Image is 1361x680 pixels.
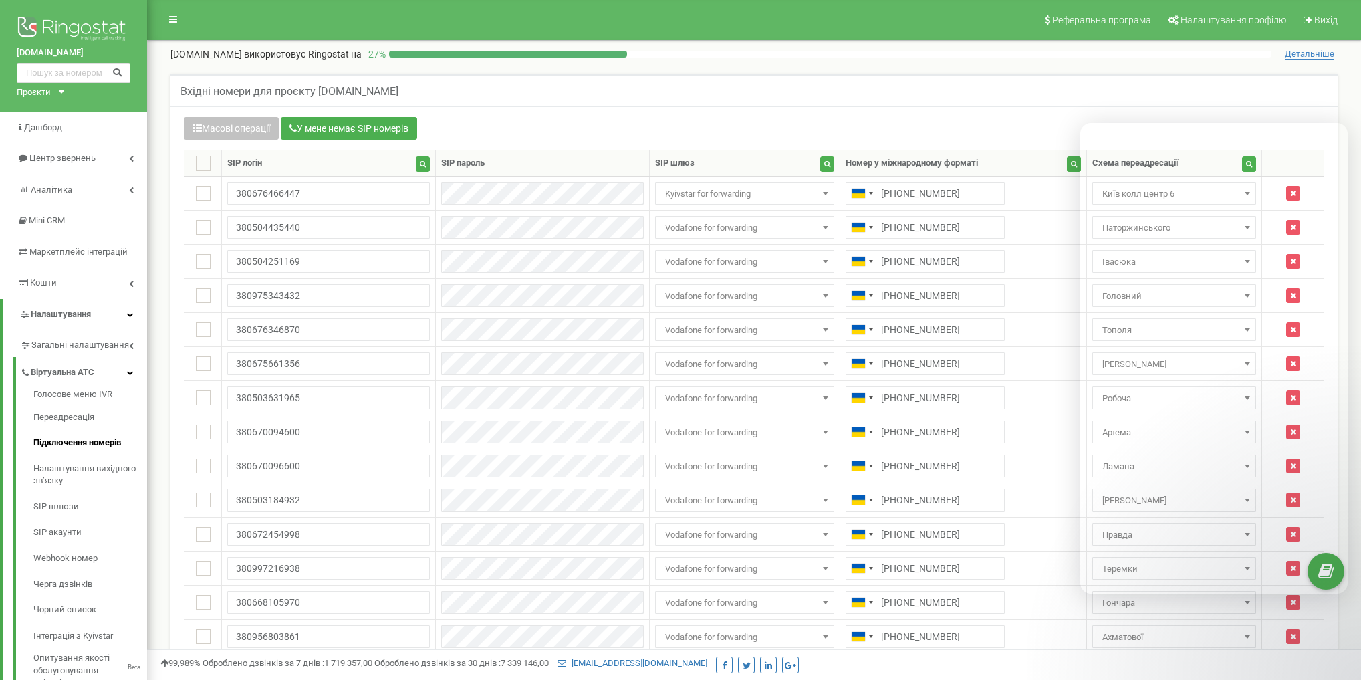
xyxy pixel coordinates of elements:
span: Vodafone for forwarding [660,560,830,578]
span: Vodafone for forwarding [660,457,830,476]
div: SIP логін [227,157,262,170]
a: Чорний список [33,597,147,623]
span: Загальні налаштування [31,339,129,352]
div: Telephone country code [846,217,877,238]
span: використовує Ringostat на [244,49,362,60]
span: Vodafone for forwarding [655,386,834,409]
div: Номер у міжнародному форматі [846,157,978,170]
span: Кошти [30,277,57,288]
input: 050 123 4567 [846,625,1005,648]
div: Telephone country code [846,285,877,306]
div: Telephone country code [846,319,877,340]
a: Webhook номер [33,546,147,572]
input: 050 123 4567 [846,250,1005,273]
span: Оброблено дзвінків за 7 днів : [203,658,372,668]
input: 050 123 4567 [846,455,1005,477]
span: Vodafone for forwarding [655,523,834,546]
input: 050 123 4567 [846,318,1005,341]
input: 050 123 4567 [846,557,1005,580]
span: Гончара [1092,591,1256,614]
u: 7 339 146,00 [501,658,549,668]
div: Telephone country code [846,353,877,374]
a: Загальні налаштування [20,330,147,357]
div: SIP шлюз [655,157,695,170]
input: 050 123 4567 [846,386,1005,409]
span: 99,989% [160,658,201,668]
input: 050 123 4567 [846,489,1005,512]
a: SIP шлюзи [33,494,147,520]
a: [EMAIL_ADDRESS][DOMAIN_NAME] [558,658,707,668]
span: Vodafone for forwarding [660,287,830,306]
div: Telephone country code [846,489,877,511]
span: Vodafone for forwarding [660,628,830,647]
span: Kyivstar for forwarding [655,182,834,205]
input: 050 123 4567 [846,591,1005,614]
u: 1 719 357,00 [324,658,372,668]
div: Telephone country code [846,558,877,579]
div: Telephone country code [846,387,877,409]
div: Telephone country code [846,455,877,477]
a: Налаштування вихідного зв’язку [33,456,147,494]
span: Vodafone for forwarding [655,489,834,512]
div: Telephone country code [846,183,877,204]
span: Реферальна програма [1052,15,1151,25]
input: 050 123 4567 [846,216,1005,239]
span: Аналiтика [31,185,72,195]
span: Ахматової [1092,625,1256,648]
p: 27 % [362,47,389,61]
iframe: Intercom live chat [1316,604,1348,637]
p: [DOMAIN_NAME] [170,47,362,61]
span: Vodafone for forwarding [660,321,830,340]
span: Vodafone for forwarding [655,557,834,580]
a: SIP акаунти [33,520,147,546]
a: Черга дзвінків [33,572,147,598]
span: Дашборд [24,122,62,132]
span: Vodafone for forwarding [655,455,834,477]
span: Vodafone for forwarding [655,421,834,443]
div: Telephone country code [846,524,877,545]
a: Налаштування [3,299,147,330]
input: 050 123 4567 [846,352,1005,375]
span: Vodafone for forwarding [660,389,830,408]
span: Центр звернень [29,153,96,163]
span: Налаштування [31,309,91,319]
span: Vodafone for forwarding [660,355,830,374]
span: Маркетплейс інтеграцій [29,247,128,257]
input: 050 123 4567 [846,523,1005,546]
a: Інтеграція з Kyivstar [33,623,147,649]
iframe: Intercom live chat [1080,123,1348,594]
a: Віртуальна АТС [20,357,147,384]
span: Оброблено дзвінків за 30 днів : [374,658,549,668]
span: Vodafone for forwarding [655,318,834,341]
div: Проєкти [17,86,51,99]
input: Пошук за номером [17,63,130,83]
span: Vodafone for forwarding [655,591,834,614]
span: Vodafone for forwarding [660,491,830,510]
span: Vodafone for forwarding [660,594,830,612]
span: Mini CRM [29,215,65,225]
input: 050 123 4567 [846,284,1005,307]
span: Vodafone for forwarding [660,423,830,442]
div: Telephone country code [846,592,877,613]
span: Vodafone for forwarding [655,352,834,375]
span: Kyivstar for forwarding [660,185,830,203]
span: Vodafone for forwarding [655,216,834,239]
span: Vodafone for forwarding [660,253,830,271]
button: У мене немає SIP номерів [281,117,417,140]
div: Telephone country code [846,626,877,647]
button: Масові операції [184,117,279,140]
span: Vodafone for forwarding [660,219,830,237]
a: Голосове меню IVR [33,388,147,405]
div: Telephone country code [846,421,877,443]
span: Vodafone for forwarding [655,625,834,648]
img: Ringostat logo [17,13,130,47]
div: Telephone country code [846,251,877,272]
input: 050 123 4567 [846,421,1005,443]
a: Переадресація [33,405,147,431]
span: Гончара [1097,594,1251,612]
span: Vodafone for forwarding [655,250,834,273]
span: Ахматової [1097,628,1251,647]
span: Вихід [1314,15,1338,25]
input: 050 123 4567 [846,182,1005,205]
span: Vodafone for forwarding [655,284,834,307]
